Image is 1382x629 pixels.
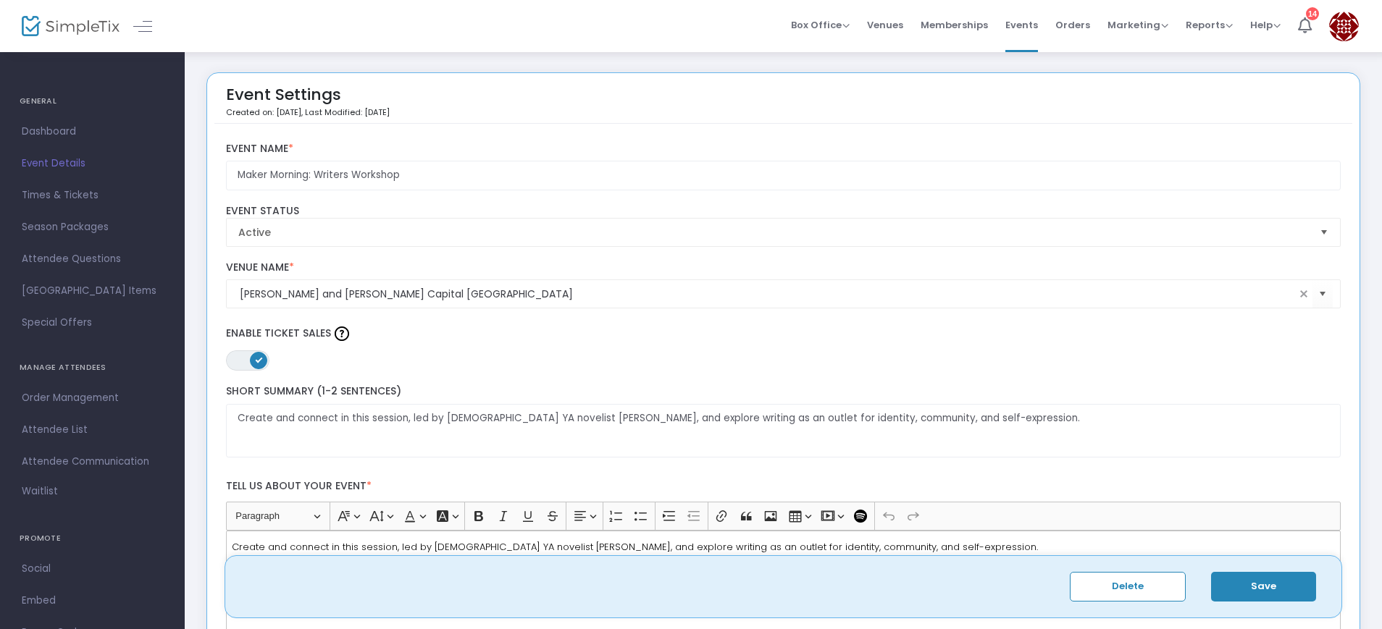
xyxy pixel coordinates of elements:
span: Times & Tickets [22,186,163,205]
span: Memberships [921,7,988,43]
span: Create and connect in this session, led by [DEMOGRAPHIC_DATA] YA novelist [PERSON_NAME], and expl... [232,540,1038,554]
h4: MANAGE ATTENDEES [20,353,165,382]
span: ON [255,356,262,363]
h4: PROMOTE [20,524,165,553]
input: Enter Event Name [226,161,1341,190]
span: Attendee Questions [22,250,163,269]
label: Tell us about your event [219,472,1348,502]
img: question-mark [335,326,349,341]
div: 14 [1306,7,1319,20]
button: Delete [1070,572,1186,601]
span: Waitlist [22,484,58,499]
button: Select [1314,219,1334,246]
div: Event Settings [226,80,390,123]
label: Event Status [226,205,1341,218]
span: , Last Modified: [DATE] [301,106,390,118]
span: Embed [22,591,163,610]
span: Help [1250,18,1281,32]
button: Paragraph [229,505,327,528]
span: Attendee Communication [22,452,163,471]
span: Event Details [22,154,163,173]
label: Event Name [226,143,1341,156]
span: Season Packages [22,218,163,237]
span: Active [238,225,1309,240]
span: Special Offers [22,313,163,332]
span: Short Summary (1-2 Sentences) [226,384,401,398]
span: Paragraph [235,507,311,525]
label: Enable Ticket Sales [226,323,1341,345]
span: Reports [1186,18,1233,32]
span: Social [22,560,163,578]
span: Dashboard [22,122,163,141]
span: Marketing [1107,18,1168,32]
button: Select [1312,279,1333,309]
span: Orders [1055,7,1090,43]
span: Order Management [22,389,163,408]
span: Events [1005,7,1038,43]
h4: GENERAL [20,87,165,116]
span: Box Office [791,18,850,32]
span: Attendee List [22,421,163,439]
span: [GEOGRAPHIC_DATA] Items [22,282,163,300]
span: clear [1295,285,1312,303]
span: Venues [867,7,903,43]
div: Editor toolbar [226,502,1341,531]
input: Select Venue [240,287,1296,302]
label: Venue Name [226,261,1341,274]
button: Save [1211,572,1316,601]
p: Created on: [DATE] [226,106,390,119]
